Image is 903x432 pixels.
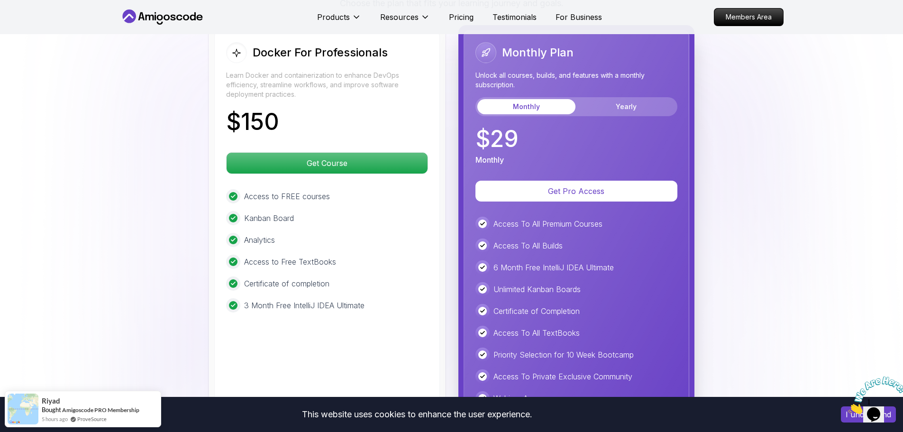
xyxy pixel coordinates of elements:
[714,9,783,26] p: Members Area
[475,186,677,196] a: Get Pro Access
[380,11,430,30] button: Resources
[8,394,38,424] img: provesource social proof notification image
[475,71,677,90] p: Unlock all courses, builds, and features with a monthly subscription.
[493,240,563,251] p: Access To All Builds
[493,327,580,339] p: Access To All TextBooks
[577,99,675,114] button: Yearly
[841,406,896,423] button: Accept cookies
[77,415,107,423] a: ProveSource
[244,256,336,267] p: Access to Free TextBooks
[253,45,388,60] h2: Docker For Professionals
[317,11,350,23] p: Products
[226,152,428,174] button: Get Course
[226,158,428,168] a: Get Course
[449,11,474,23] a: Pricing
[244,300,365,311] p: 3 Month Free IntelliJ IDEA Ultimate
[475,154,504,165] p: Monthly
[244,212,294,224] p: Kanban Board
[556,11,602,23] a: For Business
[493,349,634,360] p: Priority Selection for 10 Week Bootcamp
[493,284,581,295] p: Unlimited Kanban Boards
[317,11,361,30] button: Products
[4,4,63,41] img: Chat attention grabber
[227,153,428,174] p: Get Course
[4,4,8,12] span: 1
[493,393,548,404] p: Webinar Access
[42,415,68,423] span: 5 hours ago
[244,234,275,246] p: Analytics
[493,262,614,273] p: 6 Month Free IntelliJ IDEA Ultimate
[244,278,329,289] p: Certificate of completion
[477,99,575,114] button: Monthly
[844,373,903,418] iframe: chat widget
[62,406,139,414] a: Amigoscode PRO Membership
[475,128,519,150] p: $ 29
[42,406,61,414] span: Bought
[380,11,419,23] p: Resources
[493,11,537,23] a: Testimonials
[42,397,60,405] span: riyad
[475,181,677,202] button: Get Pro Access
[493,218,602,230] p: Access To All Premium Courses
[7,404,827,425] div: This website uses cookies to enhance the user experience.
[493,371,632,382] p: Access To Private Exclusive Community
[226,110,279,133] p: $ 150
[493,305,580,317] p: Certificate of Completion
[714,8,784,26] a: Members Area
[226,71,428,99] p: Learn Docker and containerization to enhance DevOps efficiency, streamline workflows, and improve...
[244,191,330,202] p: Access to FREE courses
[502,45,574,60] h2: Monthly Plan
